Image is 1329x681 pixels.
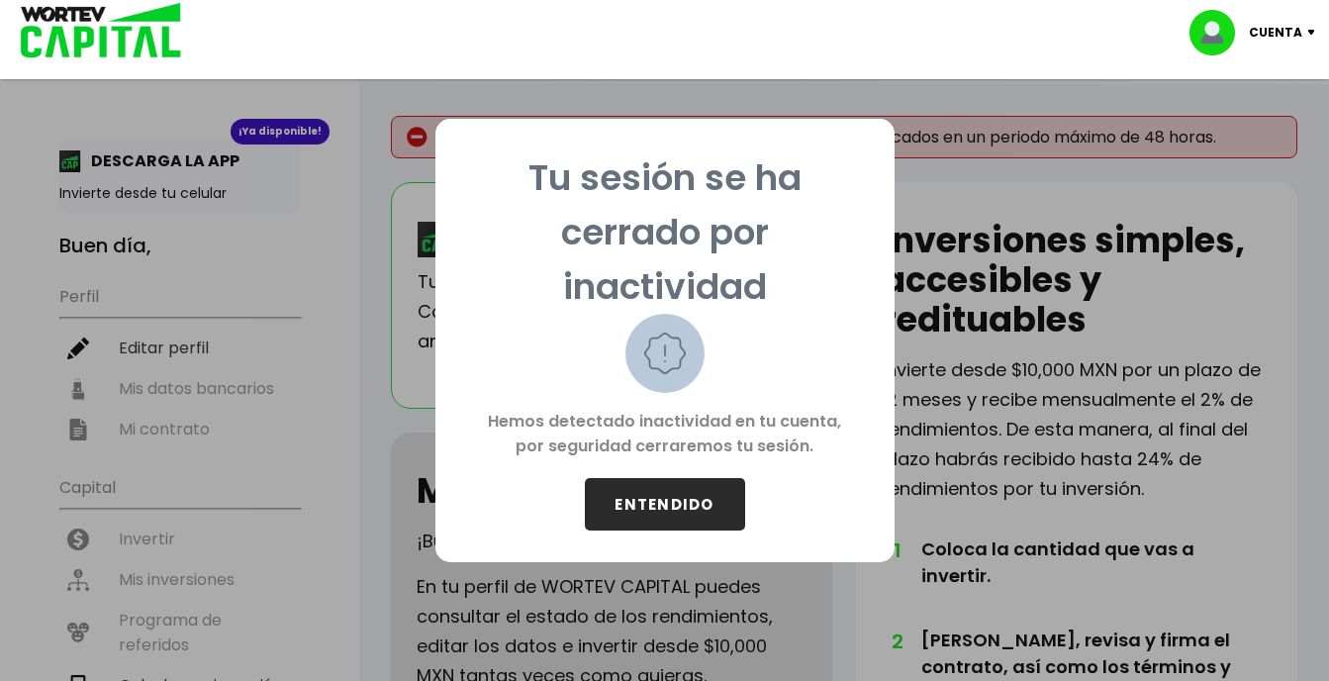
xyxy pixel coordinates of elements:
[1249,18,1302,48] p: Cuenta
[1302,30,1329,36] img: icon-down
[467,393,863,478] p: Hemos detectado inactividad en tu cuenta, por seguridad cerraremos tu sesión.
[467,150,863,314] p: Tu sesión se ha cerrado por inactividad
[1189,10,1249,55] img: profile-image
[625,314,705,393] img: warning
[585,478,745,531] button: ENTENDIDO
